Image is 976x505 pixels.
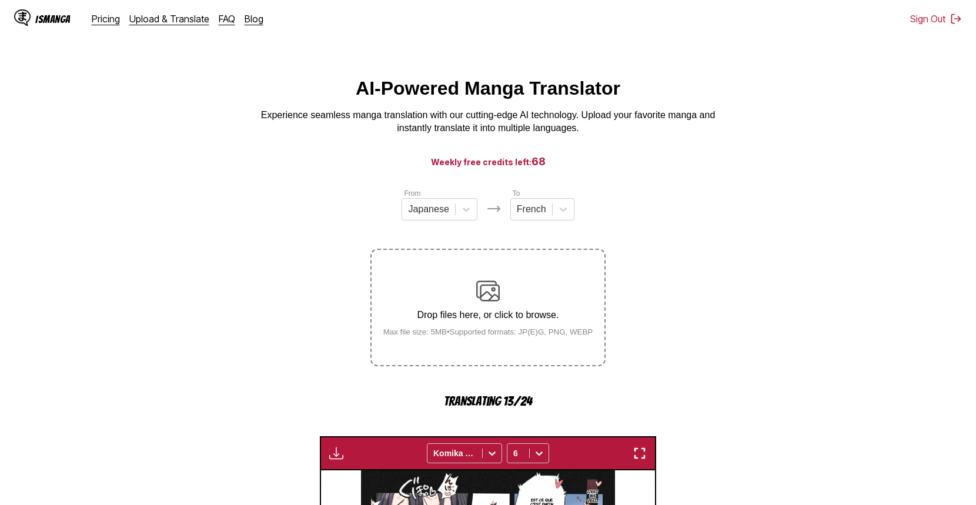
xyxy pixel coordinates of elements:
[35,14,71,25] div: IsManga
[28,154,948,169] h3: Weekly free credits left:
[245,13,263,25] a: Blog
[513,189,520,198] label: To
[633,446,647,460] img: Enter fullscreen
[374,327,603,336] small: Max file size: 5MB • Supported formats: JP(E)G, PNG, WEBP
[532,155,546,168] span: 68
[329,446,343,460] img: Download translated images
[585,487,601,505] p: C'est pas vrai...
[129,13,209,25] a: Upload & Translate
[253,109,723,135] p: Experience seamless manga translation with our cutting-edge AI technology. Upload your favorite m...
[374,310,603,320] p: Drop files here, or click to browse.
[950,13,962,25] img: Sign out
[404,189,420,198] label: From
[219,13,235,25] a: FAQ
[487,202,501,216] img: Languages icon
[370,394,606,408] p: Translating 13/24
[910,13,962,25] button: Sign Out
[14,9,31,26] img: IsManga Logo
[356,78,620,99] h1: AI-Powered Manga Translator
[14,9,92,28] a: IsManga LogoIsManga
[92,13,120,25] a: Pricing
